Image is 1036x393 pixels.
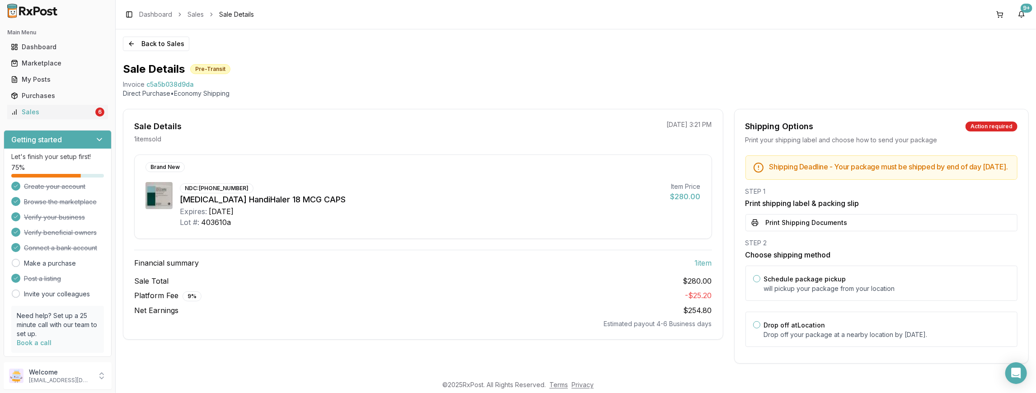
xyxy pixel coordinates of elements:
span: Financial summary [134,257,199,268]
a: Privacy [572,381,594,388]
button: Purchases [4,89,112,103]
div: 403610a [201,217,231,228]
div: STEP 1 [745,187,1017,196]
span: $254.80 [684,306,712,315]
div: Marketplace [11,59,104,68]
div: 9+ [1021,4,1032,13]
div: Invoice [123,80,145,89]
div: Print your shipping label and choose how to send your package [745,136,1017,145]
div: Sale Details [134,120,182,133]
div: Brand New [145,162,185,172]
img: Spiriva HandiHaler 18 MCG CAPS [145,182,173,209]
button: Print Shipping Documents [745,214,1017,231]
p: [EMAIL_ADDRESS][DOMAIN_NAME] [29,377,92,384]
a: My Posts [7,71,108,88]
span: Post a listing [24,274,61,283]
div: Lot #: [180,217,199,228]
a: Sales [188,10,204,19]
button: Support [4,357,112,373]
p: Welcome [29,368,92,377]
span: Verify your business [24,213,85,222]
a: Make a purchase [24,259,76,268]
img: RxPost Logo [4,4,61,18]
a: Sales6 [7,104,108,120]
span: 1 item [695,257,712,268]
a: Invite your colleagues [24,290,90,299]
p: Direct Purchase • Economy Shipping [123,89,1029,98]
h1: Sale Details [123,62,185,76]
h3: Getting started [11,134,62,145]
span: Sale Total [134,276,169,286]
a: Marketplace [7,55,108,71]
a: Terms [549,381,568,388]
div: Action required [966,122,1017,131]
button: Dashboard [4,40,112,54]
h3: Print shipping label & packing slip [745,198,1017,209]
button: Back to Sales [123,37,189,51]
div: Purchases [11,91,104,100]
span: Verify beneficial owners [24,228,97,237]
button: Sales6 [4,105,112,119]
label: Schedule package pickup [764,275,846,283]
div: NDC: [PHONE_NUMBER] [180,183,253,193]
button: Marketplace [4,56,112,70]
div: Expires: [180,206,207,217]
span: - $25.20 [685,291,712,300]
nav: breadcrumb [139,10,254,19]
button: 9+ [1014,7,1029,22]
div: 6 [95,108,104,117]
p: Let's finish your setup first! [11,152,104,161]
p: 1 item sold [134,135,161,144]
span: $280.00 [683,276,712,286]
img: User avatar [9,369,23,383]
div: Sales [11,108,94,117]
p: Drop off your package at a nearby location by [DATE] . [764,330,1010,339]
a: Book a call [17,339,52,346]
span: Net Earnings [134,305,178,316]
h2: Main Menu [7,29,108,36]
span: Browse the marketplace [24,197,97,206]
p: [DATE] 3:21 PM [667,120,712,129]
a: Dashboard [7,39,108,55]
h5: Shipping Deadline - Your package must be shipped by end of day [DATE] . [769,163,1010,170]
div: My Posts [11,75,104,84]
p: Need help? Set up a 25 minute call with our team to set up. [17,311,98,338]
div: Pre-Transit [190,64,230,74]
div: Estimated payout 4-6 Business days [134,319,712,328]
div: Dashboard [11,42,104,51]
span: Create your account [24,182,85,191]
div: STEP 2 [745,239,1017,248]
div: $280.00 [670,191,701,202]
div: [MEDICAL_DATA] HandiHaler 18 MCG CAPS [180,193,663,206]
h3: Choose shipping method [745,249,1017,260]
a: Dashboard [139,10,172,19]
span: Platform Fee [134,290,202,301]
span: 75 % [11,163,25,172]
span: c5a5b038d9da [146,80,194,89]
span: Sale Details [219,10,254,19]
div: 9 % [183,291,202,301]
p: will pickup your package from your location [764,284,1010,293]
div: Shipping Options [745,120,814,133]
a: Purchases [7,88,108,104]
div: [DATE] [209,206,234,217]
span: Connect a bank account [24,243,97,253]
div: Item Price [670,182,701,191]
div: Open Intercom Messenger [1005,362,1027,384]
button: My Posts [4,72,112,87]
label: Drop off at Location [764,321,825,329]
